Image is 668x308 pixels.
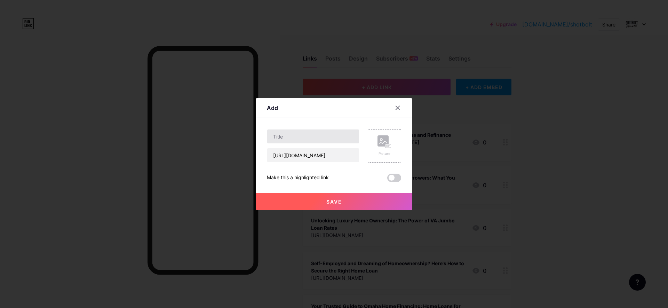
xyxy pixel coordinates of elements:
[267,174,329,182] div: Make this a highlighted link
[267,129,359,143] input: Title
[326,199,342,205] span: Save
[267,104,278,112] div: Add
[256,193,412,210] button: Save
[267,148,359,162] input: URL
[377,151,391,156] div: Picture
